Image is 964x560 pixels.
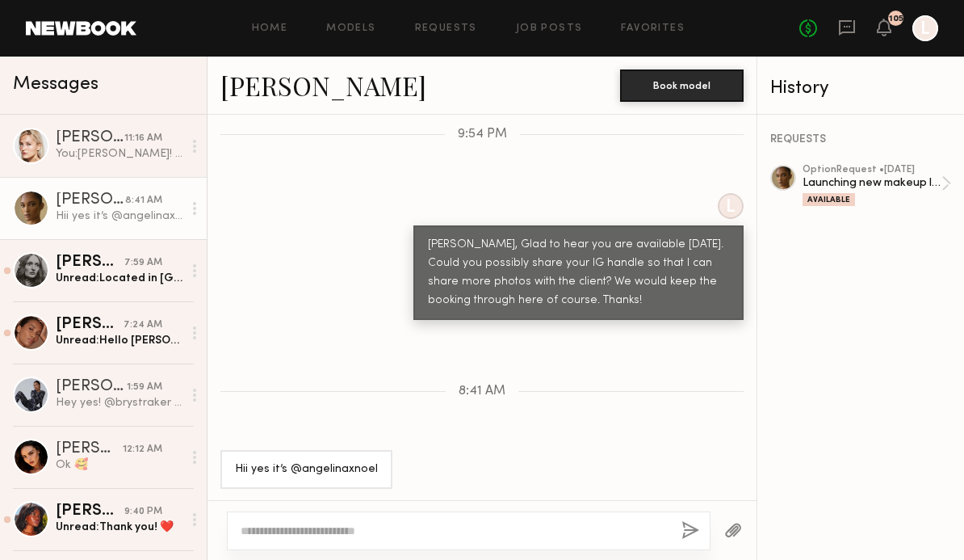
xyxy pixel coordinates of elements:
div: Hii yes it’s @angelinaxnoel [56,208,182,224]
span: 8:41 AM [459,385,505,398]
div: Available [803,193,855,206]
div: Hii yes it’s @angelinaxnoel [235,461,378,479]
div: 7:24 AM [124,318,162,333]
div: option Request • [DATE] [803,165,941,175]
div: 1:59 AM [127,380,162,395]
div: 11:16 AM [124,131,162,146]
div: [PERSON_NAME] [56,441,123,457]
div: 9:40 PM [124,504,162,520]
button: Book model [620,69,744,102]
span: Messages [13,75,98,94]
div: 8:41 AM [125,193,162,208]
a: Favorites [621,23,685,34]
div: [PERSON_NAME] [56,503,124,520]
div: [PERSON_NAME] [56,317,124,333]
div: Hey yes! @brystraker [URL][DOMAIN_NAME] [56,395,182,411]
div: 12:12 AM [123,442,162,457]
div: Ok 🥰 [56,457,182,473]
div: You: [PERSON_NAME]! FYI the client loved you but we needed a brunette this time around. I do thes... [56,146,182,162]
div: [PERSON_NAME], Glad to hear you are available [DATE]. Could you possibly share your IG handle so ... [428,236,729,310]
div: Unread: Thank you! ❤️ [56,520,182,535]
a: Home [252,23,288,34]
a: optionRequest •[DATE]Launching new makeup line. Models needed for a live makeup/fashion presentat... [803,165,951,206]
div: 105 [889,15,903,23]
a: [PERSON_NAME] [220,68,426,103]
div: REQUESTS [770,134,951,145]
div: Launching new makeup line. Models needed for a live makeup/fashion presentation [803,175,941,191]
a: Job Posts [516,23,583,34]
a: Book model [620,78,744,91]
div: History [770,79,951,98]
div: [PERSON_NAME] [56,255,124,271]
a: Models [326,23,375,34]
div: Unread: Located in [GEOGRAPHIC_DATA] :) [56,271,182,286]
span: 9:54 PM [458,128,507,141]
a: L [912,15,938,41]
div: [PERSON_NAME] [56,192,125,208]
div: [PERSON_NAME] [56,379,127,395]
div: [PERSON_NAME] [56,130,124,146]
a: Requests [415,23,477,34]
div: 7:59 AM [124,255,162,271]
div: Unread: Hello [PERSON_NAME], no worries at all, I completely understand! Thank you for letting me... [56,333,182,348]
